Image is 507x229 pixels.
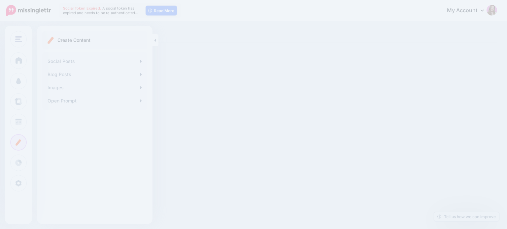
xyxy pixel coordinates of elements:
[434,212,499,221] a: Tell us how we can improve
[146,6,177,15] a: Read More
[45,55,145,68] a: Social Posts
[45,68,145,81] a: Blog Posts
[15,36,22,42] img: menu.png
[45,81,145,94] a: Images
[6,5,51,16] img: Missinglettr
[45,94,145,107] a: Open Prompt
[57,36,90,44] p: Create Content
[63,6,101,11] span: Social Token Expired.
[48,37,54,44] img: create.png
[440,3,497,19] a: My Account
[63,6,138,15] span: A social token has expired and needs to be re-authenticated…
